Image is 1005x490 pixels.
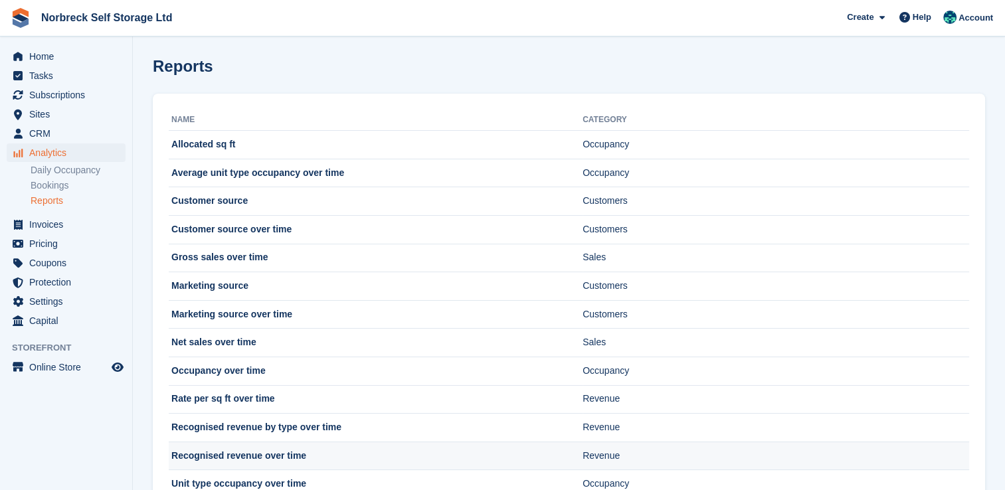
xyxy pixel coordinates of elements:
[583,131,969,159] td: Occupancy
[31,195,126,207] a: Reports
[29,358,109,376] span: Online Store
[29,47,109,66] span: Home
[29,105,109,123] span: Sites
[169,414,583,442] td: Recognised revenue by type over time
[583,244,969,272] td: Sales
[7,254,126,272] a: menu
[7,124,126,143] a: menu
[7,47,126,66] a: menu
[583,329,969,357] td: Sales
[7,143,126,162] a: menu
[169,385,583,414] td: Rate per sq ft over time
[847,11,873,24] span: Create
[7,273,126,291] a: menu
[583,414,969,442] td: Revenue
[169,215,583,244] td: Customer source over time
[943,11,957,24] img: Sally King
[29,273,109,291] span: Protection
[29,215,109,234] span: Invoices
[583,357,969,385] td: Occupancy
[169,329,583,357] td: Net sales over time
[29,292,109,311] span: Settings
[959,11,993,25] span: Account
[31,179,126,192] a: Bookings
[7,311,126,330] a: menu
[913,11,931,24] span: Help
[153,57,213,75] h1: Reports
[583,385,969,414] td: Revenue
[29,234,109,253] span: Pricing
[7,105,126,123] a: menu
[169,442,583,470] td: Recognised revenue over time
[169,187,583,216] td: Customer source
[11,8,31,28] img: stora-icon-8386f47178a22dfd0bd8f6a31ec36ba5ce8667c1dd55bd0f319d3a0aa187defe.svg
[7,358,126,376] a: menu
[29,254,109,272] span: Coupons
[169,159,583,187] td: Average unit type occupancy over time
[29,66,109,85] span: Tasks
[583,187,969,216] td: Customers
[7,215,126,234] a: menu
[7,234,126,253] a: menu
[12,341,132,355] span: Storefront
[583,442,969,470] td: Revenue
[110,359,126,375] a: Preview store
[169,300,583,329] td: Marketing source over time
[169,357,583,385] td: Occupancy over time
[7,292,126,311] a: menu
[36,7,177,29] a: Norbreck Self Storage Ltd
[583,272,969,301] td: Customers
[29,311,109,330] span: Capital
[169,272,583,301] td: Marketing source
[29,143,109,162] span: Analytics
[31,164,126,177] a: Daily Occupancy
[169,131,583,159] td: Allocated sq ft
[583,159,969,187] td: Occupancy
[583,110,969,131] th: Category
[29,86,109,104] span: Subscriptions
[7,86,126,104] a: menu
[583,300,969,329] td: Customers
[583,215,969,244] td: Customers
[29,124,109,143] span: CRM
[7,66,126,85] a: menu
[169,244,583,272] td: Gross sales over time
[169,110,583,131] th: Name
